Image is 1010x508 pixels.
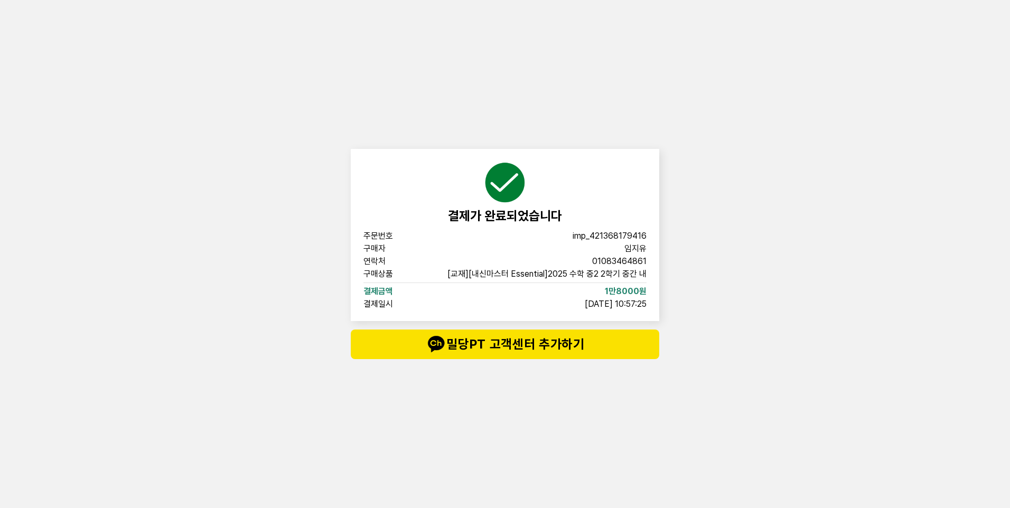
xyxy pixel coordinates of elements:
span: 구매상품 [363,270,431,278]
span: 구매자 [363,244,431,253]
span: [교재][내신마스터 Essential]2025 수학 중2 2학기 중간 내 [447,270,647,278]
span: [DATE] 10:57:25 [585,300,647,308]
img: succeed [484,162,526,204]
span: 밀당PT 고객센터 추가하기 [372,334,638,355]
button: talk밀당PT 고객센터 추가하기 [351,330,659,359]
span: 연락처 [363,257,431,266]
span: 결제일시 [363,300,431,308]
span: 주문번호 [363,232,431,240]
span: 임지유 [624,244,647,253]
span: 결제금액 [363,287,431,296]
span: 01083464861 [592,257,647,266]
img: talk [425,334,446,355]
span: 결제가 완료되었습니다 [448,208,562,223]
span: 1만8000원 [605,287,647,296]
span: imp_421368179416 [573,232,647,240]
